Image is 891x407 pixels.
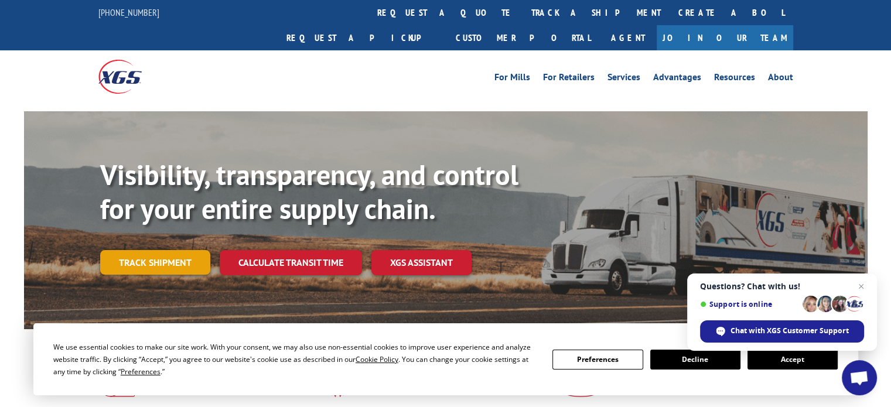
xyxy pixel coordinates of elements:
[842,360,877,395] a: Open chat
[607,73,640,85] a: Services
[700,282,864,291] span: Questions? Chat with us!
[98,6,159,18] a: [PHONE_NUMBER]
[100,156,518,227] b: Visibility, transparency, and control for your entire supply chain.
[650,350,740,370] button: Decline
[768,73,793,85] a: About
[599,25,657,50] a: Agent
[371,250,472,275] a: XGS ASSISTANT
[653,73,701,85] a: Advantages
[278,25,447,50] a: Request a pickup
[33,323,858,395] div: Cookie Consent Prompt
[220,250,362,275] a: Calculate transit time
[543,73,595,85] a: For Retailers
[121,367,161,377] span: Preferences
[494,73,530,85] a: For Mills
[700,300,798,309] span: Support is online
[657,25,793,50] a: Join Our Team
[714,73,755,85] a: Resources
[747,350,838,370] button: Accept
[447,25,599,50] a: Customer Portal
[730,326,849,336] span: Chat with XGS Customer Support
[700,320,864,343] span: Chat with XGS Customer Support
[53,341,538,378] div: We use essential cookies to make our site work. With your consent, we may also use non-essential ...
[356,354,398,364] span: Cookie Policy
[552,350,643,370] button: Preferences
[100,250,210,275] a: Track shipment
